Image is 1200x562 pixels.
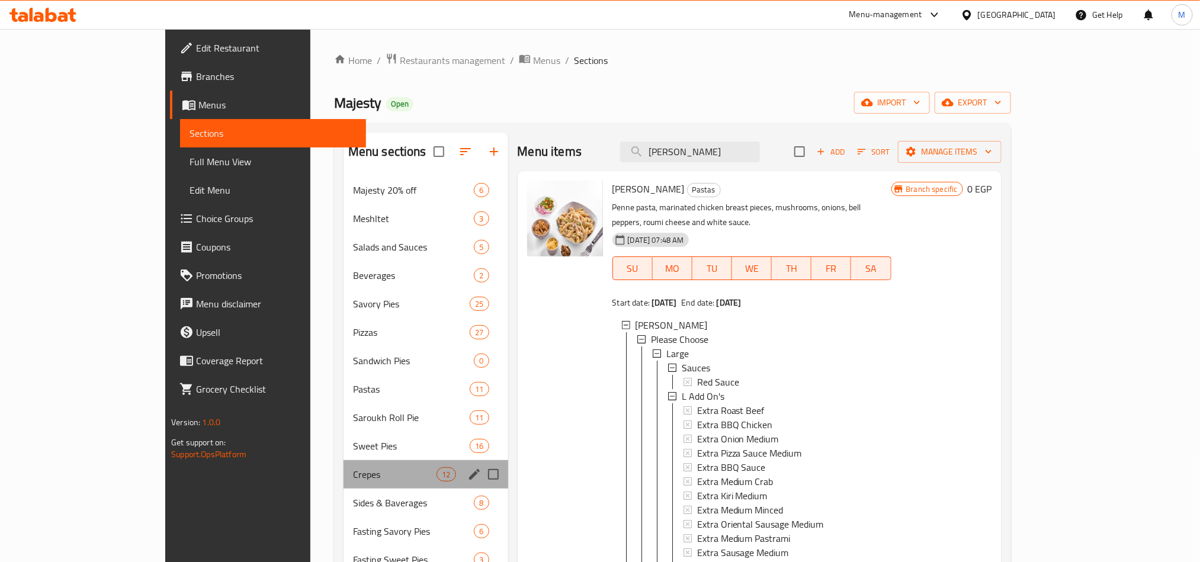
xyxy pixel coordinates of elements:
[474,524,489,538] div: items
[623,235,689,246] span: [DATE] 07:48 AM
[353,325,470,339] span: Pizzas
[353,410,470,425] span: Saroukh Roll Pie
[353,524,474,538] span: Fasting Savory Pies
[687,183,721,197] div: Pastas
[470,298,488,310] span: 25
[968,181,992,197] h6: 0 EGP
[190,126,356,140] span: Sections
[180,176,365,204] a: Edit Menu
[470,384,488,395] span: 11
[666,346,689,361] span: Large
[344,204,508,233] div: Meshltet3
[935,92,1011,114] button: export
[681,295,714,310] span: End date:
[170,346,365,375] a: Coverage Report
[697,545,789,560] span: Extra Sausage Medium
[533,53,560,68] span: Menus
[180,147,365,176] a: Full Menu View
[772,256,811,280] button: TH
[344,318,508,346] div: Pizzas27
[196,268,356,282] span: Promotions
[353,211,474,226] span: Meshltet
[978,8,1056,21] div: [GEOGRAPHIC_DATA]
[196,240,356,254] span: Coupons
[190,183,356,197] span: Edit Menu
[170,34,365,62] a: Edit Restaurant
[437,469,455,480] span: 12
[697,403,765,418] span: Extra Roast Beef
[518,143,582,160] h2: Menu items
[353,297,470,311] span: Savory Pies
[717,295,742,310] b: [DATE]
[697,517,824,531] span: Extra Oriental Sausage Medium
[636,318,708,332] span: [PERSON_NAME]
[348,143,426,160] h2: Menu sections
[697,260,727,277] span: TU
[474,185,488,196] span: 6
[697,375,739,389] span: Red Sauce
[697,432,779,446] span: Extra Onion Medium
[652,295,676,310] b: [DATE]
[474,355,488,367] span: 0
[170,375,365,403] a: Grocery Checklist
[612,200,891,230] p: Penne pasta, marinated chicken breast pieces, mushrooms, onions, bell peppers, roumi cheese and w...
[474,213,488,224] span: 3
[170,233,365,261] a: Coupons
[334,89,381,116] span: Majesty
[196,211,356,226] span: Choice Groups
[203,415,221,430] span: 1.0.0
[171,415,200,430] span: Version:
[344,517,508,545] div: Fasting Savory Pies6
[697,503,784,517] span: Extra Medium Minced
[811,256,851,280] button: FR
[692,256,732,280] button: TU
[944,95,1002,110] span: export
[344,176,508,204] div: Majesty 20% off6
[787,139,812,164] span: Select section
[697,460,766,474] span: Extra BBQ Sauce
[344,375,508,403] div: Pastas11
[470,441,488,452] span: 16
[466,465,483,483] button: edit
[474,270,488,281] span: 2
[170,91,365,119] a: Menus
[170,261,365,290] a: Promotions
[437,467,455,481] div: items
[353,240,474,254] span: Salads and Sauces
[688,183,720,197] span: Pastas
[737,260,767,277] span: WE
[470,439,489,453] div: items
[653,256,692,280] button: MO
[898,141,1002,163] button: Manage items
[470,327,488,338] span: 27
[170,62,365,91] a: Branches
[519,53,560,68] a: Menus
[344,233,508,261] div: Salads and Sauces5
[474,496,489,510] div: items
[170,290,365,318] a: Menu disclaimer
[344,403,508,432] div: Saroukh Roll Pie11
[697,531,791,545] span: Extra Medium Pastrami
[732,256,772,280] button: WE
[344,346,508,375] div: Sandwich Pies0
[682,389,724,403] span: L Add On's
[377,53,381,68] li: /
[777,260,807,277] span: TH
[180,119,365,147] a: Sections
[344,489,508,517] div: Sides & Baverages8
[198,98,356,112] span: Menus
[812,143,850,161] span: Add item
[480,137,508,166] button: Add section
[816,260,846,277] span: FR
[400,53,505,68] span: Restaurants management
[901,184,962,195] span: Branch specific
[907,144,992,159] span: Manage items
[196,382,356,396] span: Grocery Checklist
[812,143,850,161] button: Add
[196,297,356,311] span: Menu disclaimer
[651,332,708,346] span: Please Choose
[858,145,890,159] span: Sort
[196,69,356,84] span: Branches
[196,41,356,55] span: Edit Restaurant
[565,53,569,68] li: /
